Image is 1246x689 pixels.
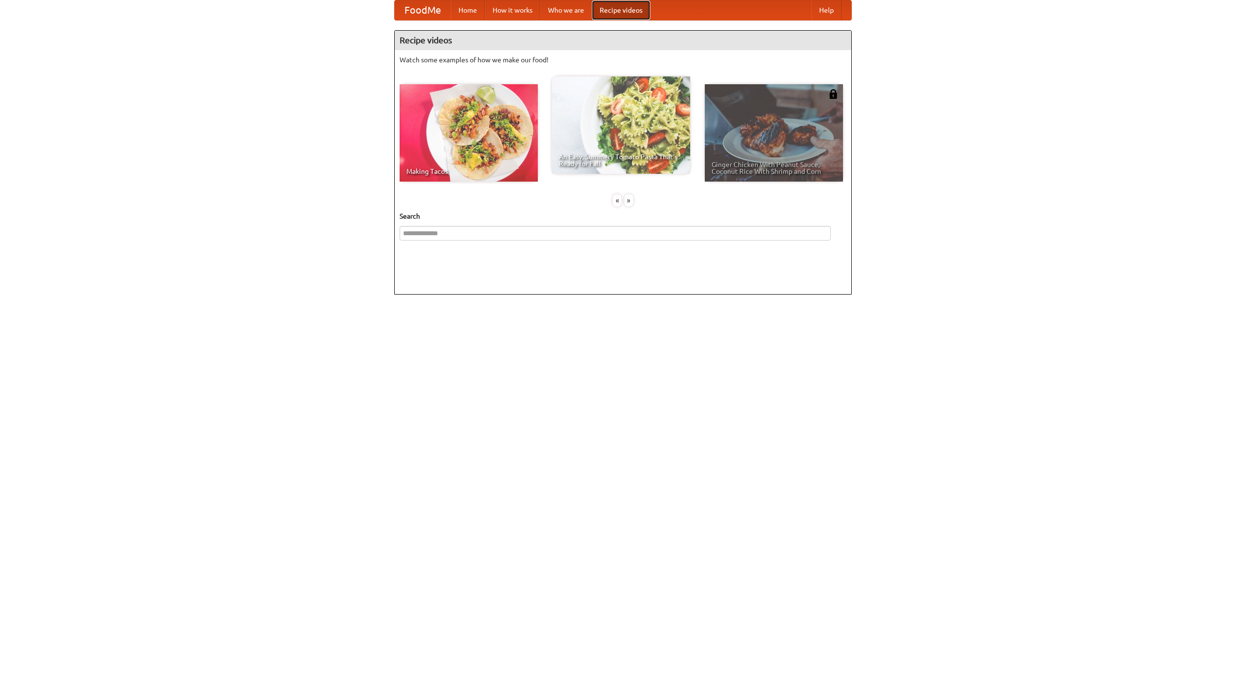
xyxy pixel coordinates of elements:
a: An Easy, Summery Tomato Pasta That's Ready for Fall [552,76,690,174]
span: Making Tacos [406,168,531,175]
a: FoodMe [395,0,451,20]
a: Making Tacos [400,84,538,182]
h4: Recipe videos [395,31,851,50]
a: Help [811,0,842,20]
p: Watch some examples of how we make our food! [400,55,846,65]
a: How it works [485,0,540,20]
img: 483408.png [828,89,838,99]
a: Home [451,0,485,20]
div: « [613,194,622,206]
a: Recipe videos [592,0,650,20]
a: Who we are [540,0,592,20]
div: » [624,194,633,206]
span: An Easy, Summery Tomato Pasta That's Ready for Fall [559,153,683,167]
h5: Search [400,211,846,221]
